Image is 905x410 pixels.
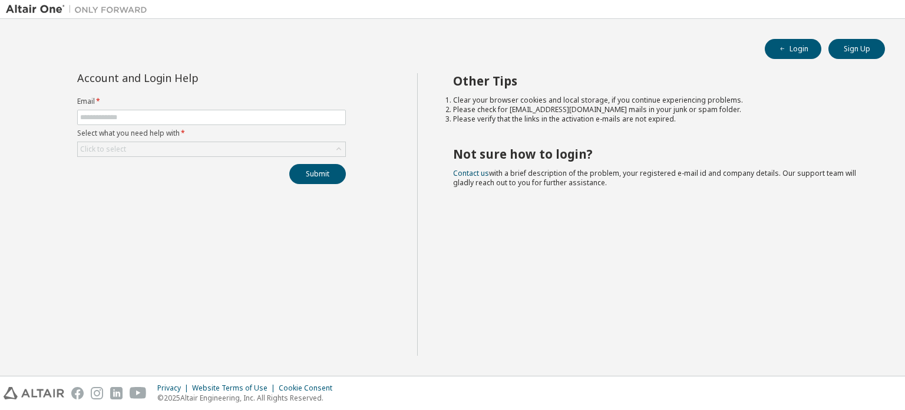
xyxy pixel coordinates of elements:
[157,383,192,393] div: Privacy
[453,105,864,114] li: Please check for [EMAIL_ADDRESS][DOMAIN_NAME] mails in your junk or spam folder.
[157,393,339,403] p: © 2025 Altair Engineering, Inc. All Rights Reserved.
[77,73,292,83] div: Account and Login Help
[80,145,126,154] div: Click to select
[77,129,346,138] label: Select what you need help with
[453,96,864,105] li: Clear your browser cookies and local storage, if you continue experiencing problems.
[110,387,123,399] img: linkedin.svg
[91,387,103,399] img: instagram.svg
[289,164,346,184] button: Submit
[765,39,821,59] button: Login
[453,146,864,162] h2: Not sure how to login?
[6,4,153,15] img: Altair One
[130,387,147,399] img: youtube.svg
[453,168,489,178] a: Contact us
[78,142,345,156] div: Click to select
[453,114,864,124] li: Please verify that the links in the activation e-mails are not expired.
[453,168,856,188] span: with a brief description of the problem, your registered e-mail id and company details. Our suppo...
[453,73,864,88] h2: Other Tips
[279,383,339,393] div: Cookie Consent
[828,39,885,59] button: Sign Up
[192,383,279,393] div: Website Terms of Use
[77,97,346,106] label: Email
[4,387,64,399] img: altair_logo.svg
[71,387,84,399] img: facebook.svg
